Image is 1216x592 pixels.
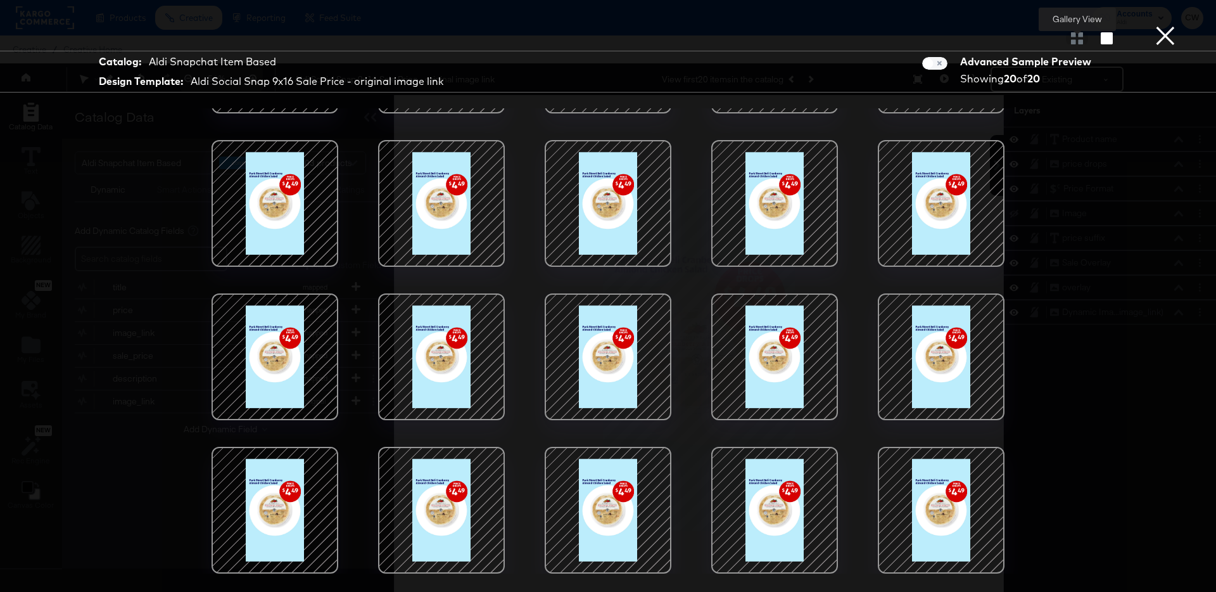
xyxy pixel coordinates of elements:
[1004,72,1016,85] strong: 20
[99,55,141,69] strong: Catalog:
[1027,72,1040,85] strong: 20
[960,55,1096,69] div: Advanced Sample Preview
[99,74,183,89] strong: Design Template:
[960,72,1096,86] div: Showing of
[149,55,276,69] div: Aldi Snapchat Item Based
[191,74,443,89] div: Aldi Social Snap 9x16 Sale Price - original image link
